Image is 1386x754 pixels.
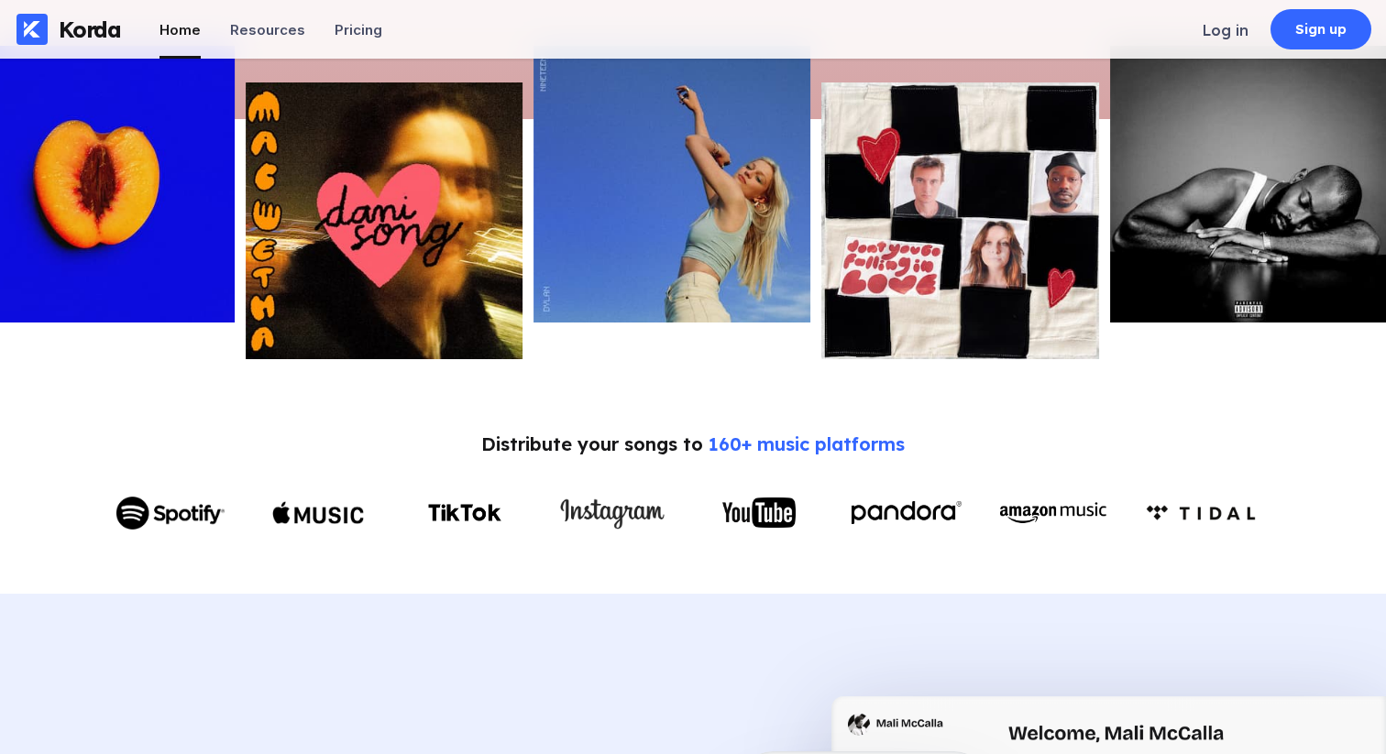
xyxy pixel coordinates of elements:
img: Amazon [998,497,1108,528]
img: Amazon [1146,505,1256,520]
img: Pandora [852,501,962,523]
img: Picture of the author [821,82,1098,359]
a: Sign up [1270,9,1371,49]
div: Pricing [335,21,382,38]
img: YouTube [722,497,796,528]
img: Spotify [115,497,225,530]
div: Resources [230,21,305,38]
span: 160+ music platforms [709,432,905,455]
img: Instagram [557,493,667,532]
div: Home [159,21,201,38]
img: Apple Music [272,486,364,538]
img: Picture of the author [246,82,522,359]
img: TikTok [428,504,501,521]
div: Log in [1203,21,1248,39]
div: Distribute your songs to [481,432,905,455]
div: Sign up [1295,20,1347,38]
img: Picture of the author [533,46,810,322]
div: Korda [59,16,121,43]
